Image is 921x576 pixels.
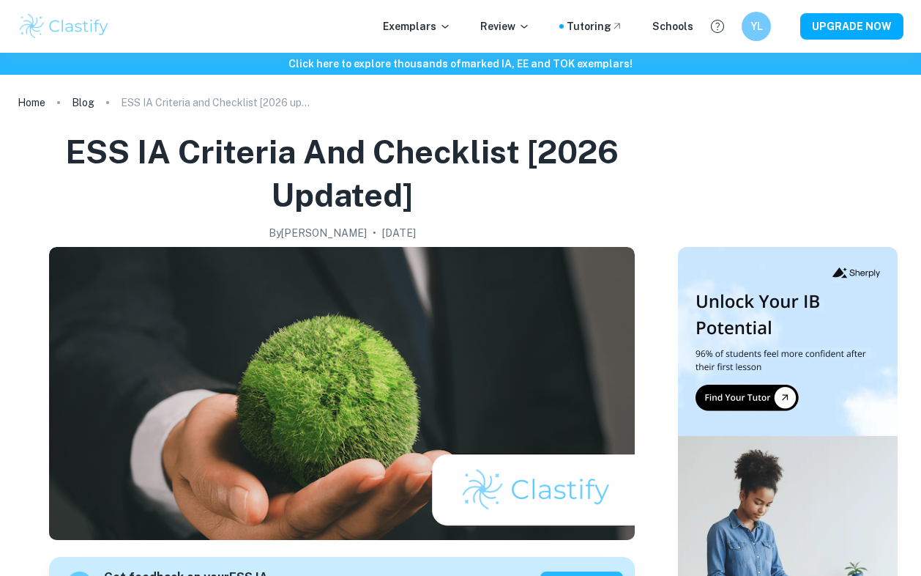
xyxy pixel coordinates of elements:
a: Home [18,92,45,113]
a: Schools [652,18,693,34]
h2: By [PERSON_NAME] [269,225,367,241]
h6: Click here to explore thousands of marked IA, EE and TOK exemplars ! [3,56,918,72]
h1: ESS IA Criteria and Checklist [2026 updated] [23,130,660,216]
button: YL [742,12,771,41]
h6: YL [748,18,765,34]
a: Blog [72,92,94,113]
p: Exemplars [383,18,451,34]
a: Tutoring [567,18,623,34]
p: ESS IA Criteria and Checklist [2026 updated] [121,95,311,111]
p: Review [480,18,530,34]
img: Clastify logo [18,12,111,41]
h2: [DATE] [382,225,416,241]
button: UPGRADE NOW [800,13,903,40]
p: • [373,225,376,241]
img: ESS IA Criteria and Checklist [2026 updated] cover image [49,247,635,540]
button: Help and Feedback [705,14,730,39]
